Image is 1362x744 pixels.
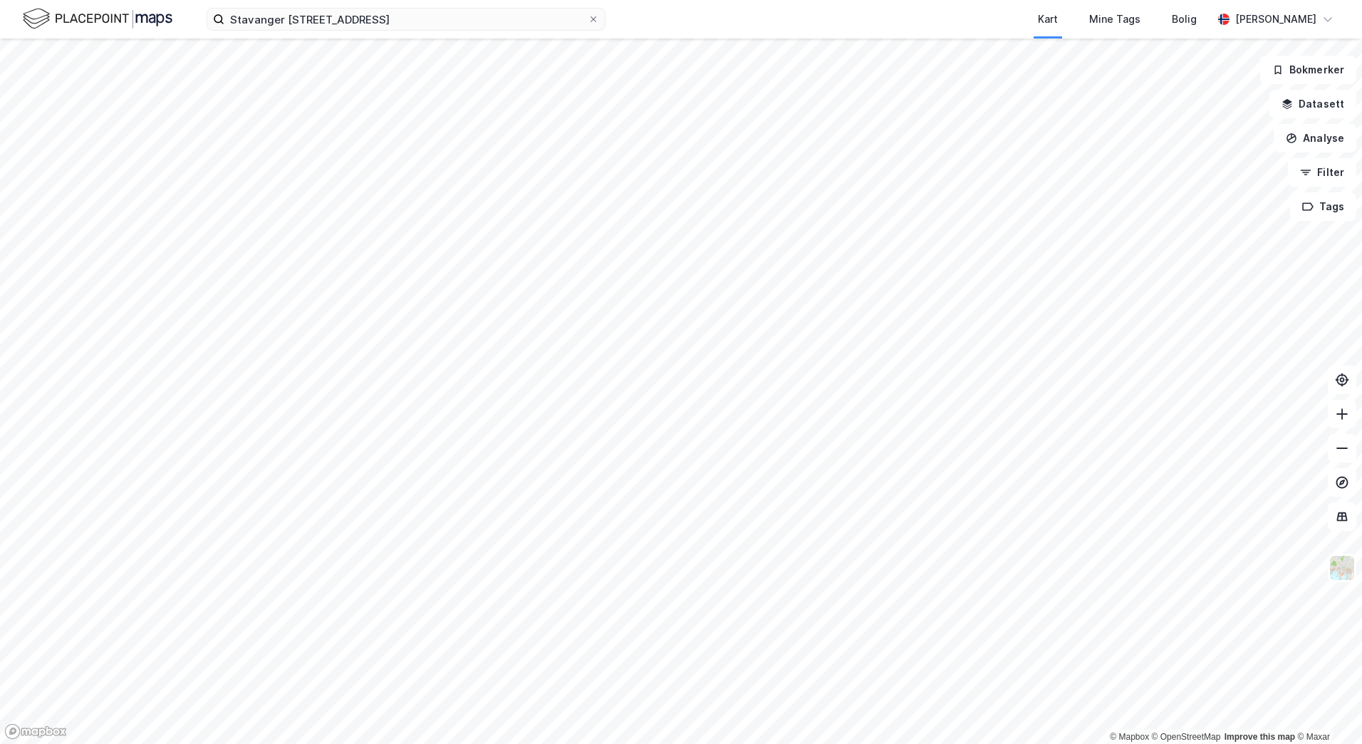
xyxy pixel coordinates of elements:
input: Søk på adresse, matrikkel, gårdeiere, leietakere eller personer [224,9,588,30]
a: Mapbox homepage [4,723,67,740]
button: Tags [1290,192,1356,221]
div: Bolig [1172,11,1197,28]
div: Kontrollprogram for chat [1291,676,1362,744]
button: Analyse [1274,124,1356,153]
div: Mine Tags [1089,11,1140,28]
button: Datasett [1269,90,1356,118]
img: logo.f888ab2527a4732fd821a326f86c7f29.svg [23,6,172,31]
iframe: Chat Widget [1291,676,1362,744]
a: OpenStreetMap [1152,732,1221,742]
img: Z [1329,554,1356,582]
a: Improve this map [1225,732,1295,742]
button: Filter [1288,158,1356,187]
button: Bokmerker [1260,56,1356,84]
div: [PERSON_NAME] [1235,11,1316,28]
div: Kart [1038,11,1058,28]
a: Mapbox [1110,732,1149,742]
